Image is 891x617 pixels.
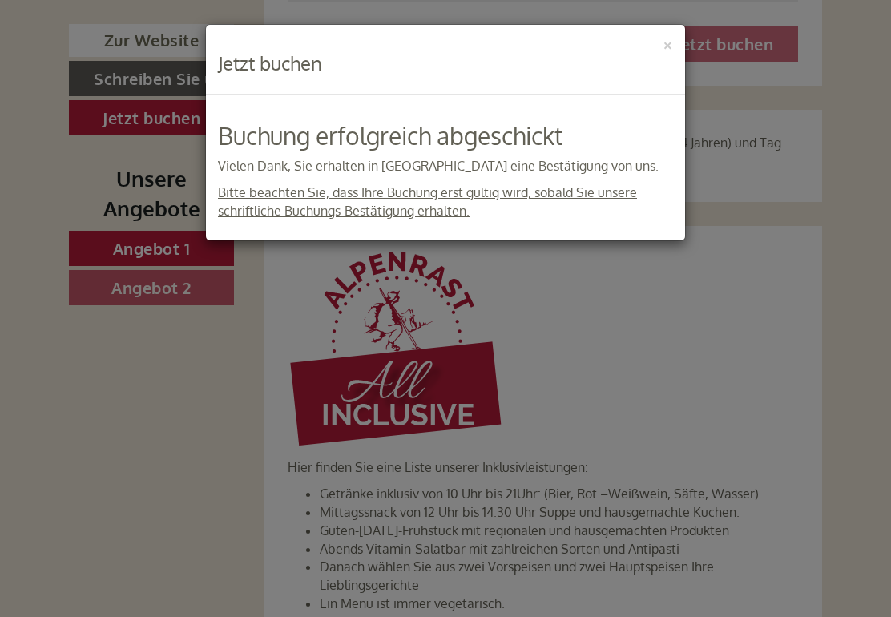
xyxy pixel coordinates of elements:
[12,43,267,92] div: Guten Tag, wie können wir Ihnen helfen?
[227,12,285,39] div: [DATE]
[218,123,673,149] h2: Buchung erfolgreich abgeschickt
[218,53,673,74] h3: Jetzt buchen
[24,46,259,59] div: Berghotel Alpenrast
[218,184,637,219] span: Bitte beachten Sie, dass Ihre Buchung erst gültig wird, sobald Sie unsere schriftliche Buchungs-B...
[218,157,673,175] p: Vielen Dank, Sie erhalten in [GEOGRAPHIC_DATA] eine Bestätigung von uns.
[662,35,673,52] button: ×
[24,78,259,89] small: 16:39
[403,415,511,450] button: Senden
